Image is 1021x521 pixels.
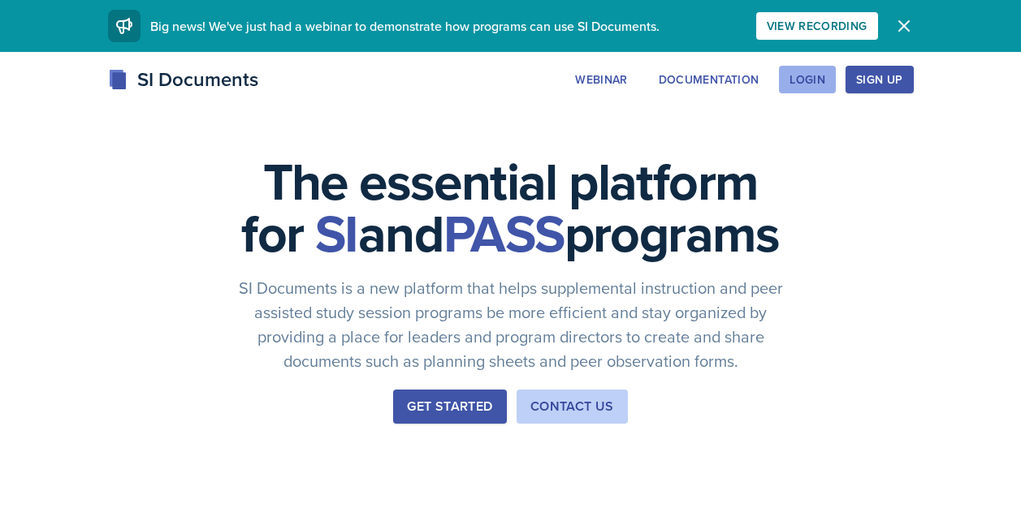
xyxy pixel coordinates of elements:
button: Login [779,66,836,93]
div: Get Started [407,397,492,416]
div: SI Documents [108,65,258,94]
button: Sign Up [846,66,913,93]
div: Sign Up [856,73,902,86]
div: Webinar [575,73,627,86]
button: View Recording [756,12,878,40]
button: Contact Us [517,390,628,424]
div: Contact Us [530,397,614,416]
button: Documentation [648,66,770,93]
div: View Recording [767,19,867,32]
div: Login [790,73,825,86]
div: Documentation [659,73,759,86]
button: Get Started [393,390,506,424]
span: Big news! We've just had a webinar to demonstrate how programs can use SI Documents. [150,17,660,35]
button: Webinar [565,66,638,93]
